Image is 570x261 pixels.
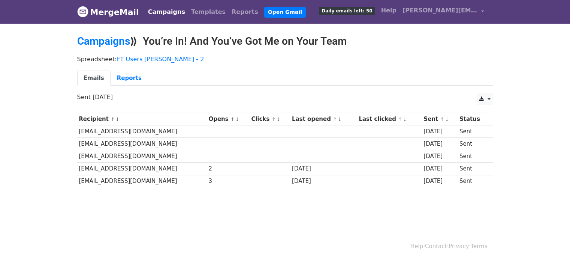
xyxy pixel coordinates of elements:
div: [DATE] [292,164,355,173]
a: Privacy [449,243,469,250]
h2: ⟫ You’re In! And You’ve Got Me on Your Team [77,35,493,48]
a: ↑ [111,116,115,122]
a: ↑ [272,116,276,122]
a: Contact [425,243,447,250]
span: Daily emails left: 50 [319,7,375,15]
span: [PERSON_NAME][EMAIL_ADDRESS] [402,6,477,15]
th: Last clicked [357,113,422,125]
a: ↓ [277,116,281,122]
div: [DATE] [423,127,456,136]
a: ↑ [230,116,235,122]
a: ↓ [445,116,449,122]
td: [EMAIL_ADDRESS][DOMAIN_NAME] [77,138,207,150]
a: ↑ [398,116,402,122]
th: Clicks [250,113,290,125]
img: MergeMail logo [77,6,88,17]
td: Sent [458,125,488,138]
a: Terms [471,243,487,250]
div: 3 [208,177,247,186]
div: 2 [208,164,247,173]
a: Templates [188,5,229,20]
a: ↑ [440,116,444,122]
a: [PERSON_NAME][EMAIL_ADDRESS] [399,3,487,21]
a: ↓ [235,116,239,122]
a: Campaigns [77,35,130,47]
div: [DATE] [292,177,355,186]
td: [EMAIL_ADDRESS][DOMAIN_NAME] [77,163,207,175]
td: Sent [458,175,488,187]
th: Last opened [290,113,357,125]
th: Recipient [77,113,207,125]
a: Help [410,243,423,250]
a: Daily emails left: 50 [316,3,378,18]
a: Reports [229,5,261,20]
td: Sent [458,163,488,175]
p: Sent [DATE] [77,93,493,101]
a: Open Gmail [264,7,306,18]
td: [EMAIL_ADDRESS][DOMAIN_NAME] [77,175,207,187]
a: Help [378,3,399,18]
div: [DATE] [423,140,456,148]
a: Reports [111,71,148,86]
p: Spreadsheet: [77,55,493,63]
div: [DATE] [423,152,456,161]
th: Opens [207,113,250,125]
td: Sent [458,150,488,163]
div: [DATE] [423,177,456,186]
a: ↑ [333,116,337,122]
a: FT Users [PERSON_NAME] - 2 [117,56,204,63]
a: Campaigns [145,5,188,20]
td: Sent [458,138,488,150]
a: MergeMail [77,4,139,20]
div: [DATE] [423,164,456,173]
a: ↓ [115,116,120,122]
td: [EMAIL_ADDRESS][DOMAIN_NAME] [77,125,207,138]
td: [EMAIL_ADDRESS][DOMAIN_NAME] [77,150,207,163]
a: Emails [77,71,111,86]
a: ↓ [403,116,407,122]
th: Status [458,113,488,125]
a: ↓ [338,116,342,122]
th: Sent [422,113,458,125]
